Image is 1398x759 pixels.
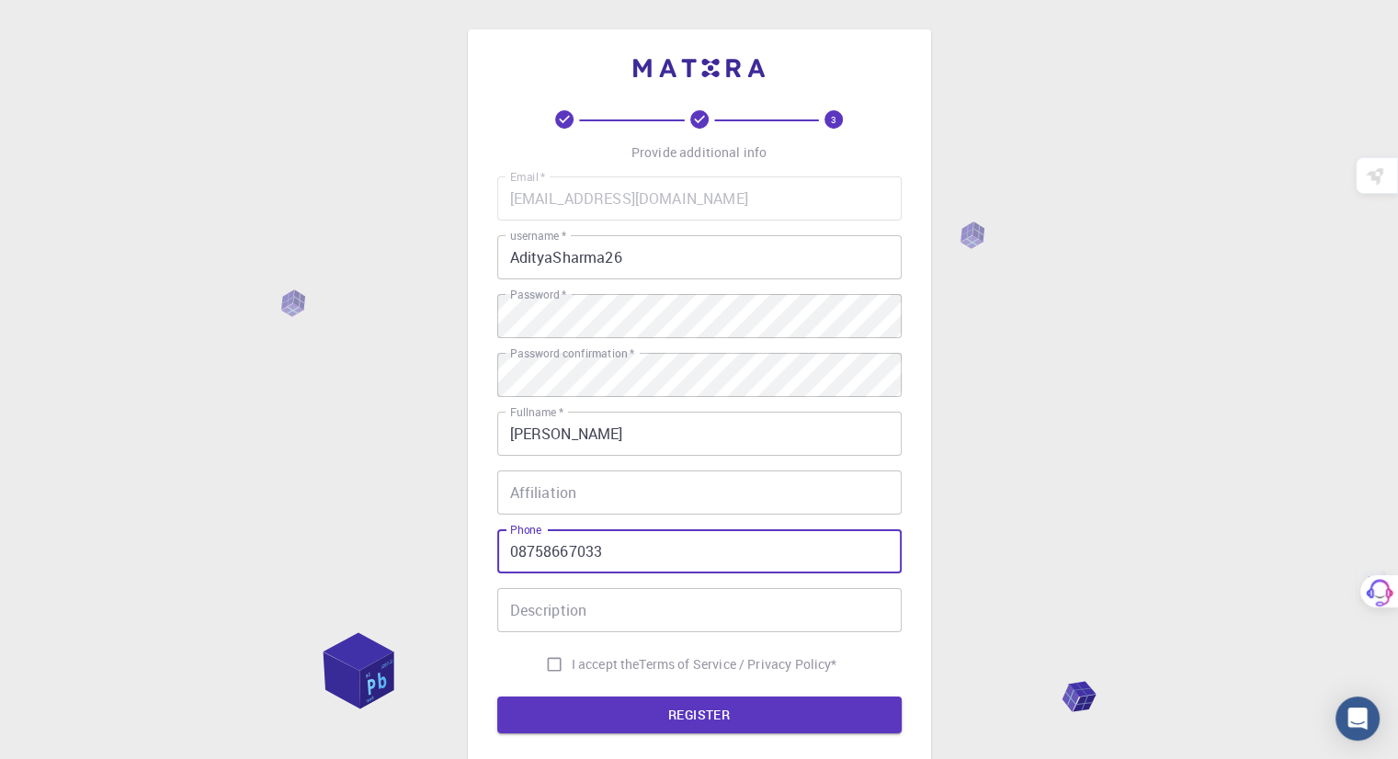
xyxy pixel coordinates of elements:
a: Terms of Service / Privacy Policy* [639,655,836,674]
button: REGISTER [497,697,902,733]
label: Password confirmation [510,346,634,361]
text: 3 [831,113,836,126]
div: Open Intercom Messenger [1335,697,1380,741]
label: Password [510,287,566,302]
p: Provide additional info [631,143,767,162]
p: Terms of Service / Privacy Policy * [639,655,836,674]
span: I accept the [572,655,640,674]
label: Phone [510,522,541,538]
label: username [510,228,566,244]
label: Fullname [510,404,563,420]
label: Email [510,169,545,185]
